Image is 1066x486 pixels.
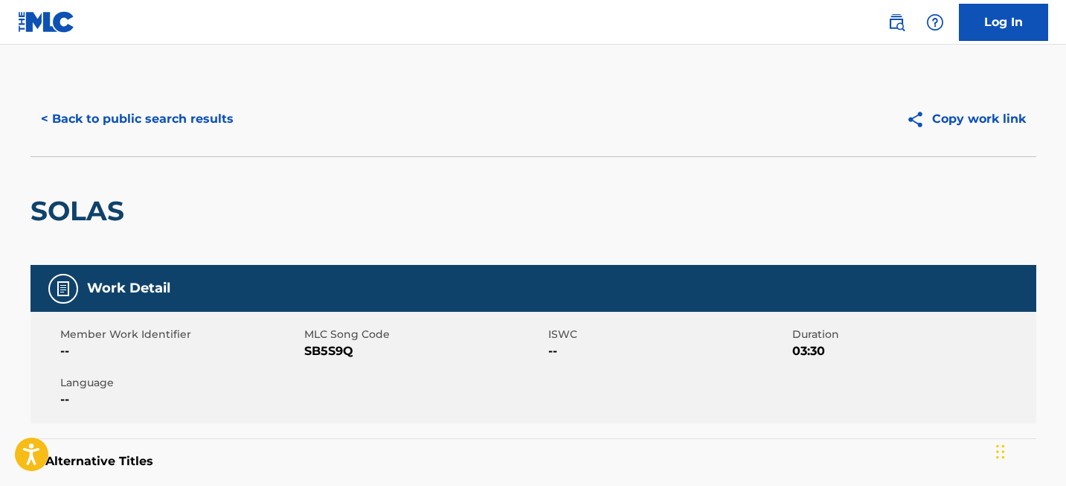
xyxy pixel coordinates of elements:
div: Widget de chat [992,415,1066,486]
span: 03:30 [792,342,1033,360]
div: Help [920,7,950,37]
img: help [926,13,944,31]
span: Language [60,375,301,391]
div: Glisser [996,429,1005,474]
img: MLC Logo [18,11,75,33]
span: ISWC [548,327,789,342]
span: MLC Song Code [304,327,545,342]
iframe: Chat Widget [992,415,1066,486]
button: Copy work link [896,100,1036,138]
button: < Back to public search results [30,100,244,138]
h5: Alternative Titles [45,454,1021,469]
a: Log In [959,4,1048,41]
span: Member Work Identifier [60,327,301,342]
img: Work Detail [54,280,72,298]
a: Public Search [882,7,911,37]
img: search [887,13,905,31]
h5: Work Detail [87,280,170,297]
span: -- [60,342,301,360]
span: SB5S9Q [304,342,545,360]
span: Duration [792,327,1033,342]
h2: SOLAS [30,194,132,228]
span: -- [548,342,789,360]
span: -- [60,391,301,409]
img: Copy work link [906,110,932,129]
